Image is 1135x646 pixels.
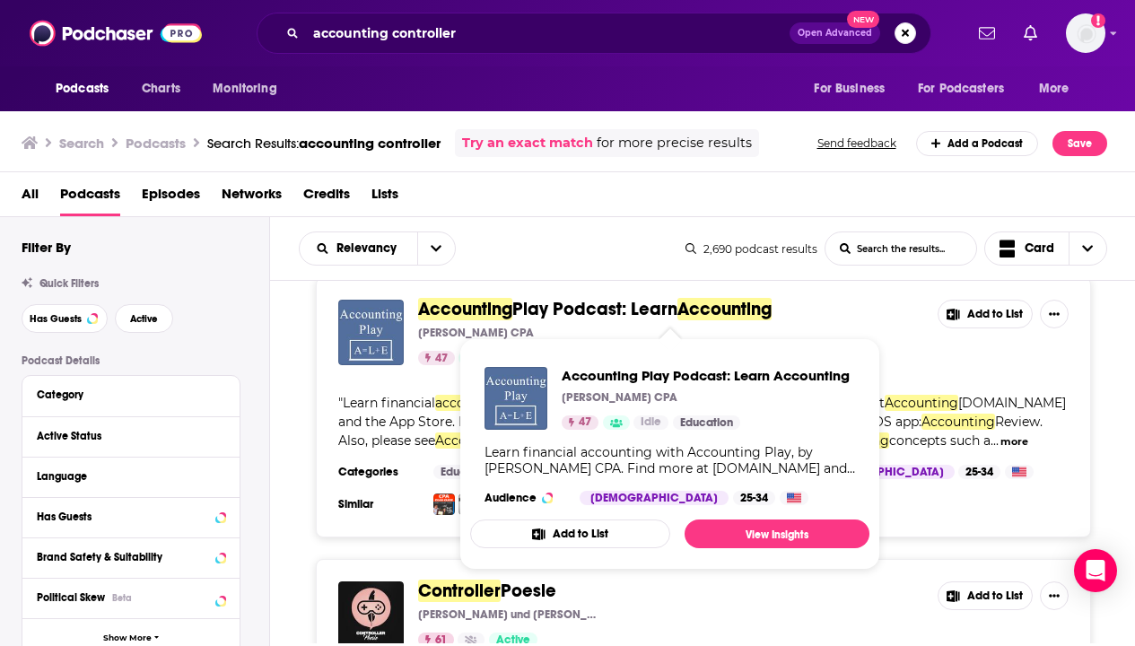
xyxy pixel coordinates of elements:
[733,491,775,505] div: 25-34
[142,179,200,216] a: Episodes
[462,133,593,153] a: Try an exact match
[562,415,598,430] a: 47
[300,242,417,255] button: open menu
[938,300,1033,328] button: Add to List
[847,11,879,28] span: New
[22,304,108,333] button: Has Guests
[814,76,885,101] span: For Business
[889,432,991,449] span: concepts such a
[418,351,455,365] a: 47
[338,497,419,511] h3: Similar
[30,314,82,324] span: Has Guests
[916,131,1039,156] a: Add a Podcast
[37,505,225,528] button: Has Guests
[1017,18,1044,48] a: Show notifications dropdown
[56,76,109,101] span: Podcasts
[435,395,507,411] span: accounting
[984,231,1108,266] button: Choose View
[685,519,869,548] a: View Insights
[1091,13,1105,28] svg: Add a profile image
[37,591,105,604] span: Political Skew
[485,444,855,476] div: Learn financial accounting with Accounting Play, by [PERSON_NAME] CPA. Find more at [DOMAIN_NAME]...
[37,546,225,568] button: Brand Safety & Suitability
[338,300,404,365] img: Accounting Play Podcast: Learn Accounting
[417,232,455,265] button: open menu
[812,135,902,151] button: Send feedback
[677,298,772,320] span: Accounting
[418,298,512,320] span: Accounting
[112,592,132,604] div: Beta
[37,586,225,608] button: Political SkewBeta
[39,277,99,290] span: Quick Filters
[801,72,907,106] button: open menu
[580,491,729,505] div: [DEMOGRAPHIC_DATA]
[597,133,752,153] span: for more precise results
[562,367,850,384] a: Accounting Play Podcast: Learn Accounting
[1040,581,1069,610] button: Show More Button
[338,395,1066,449] span: "
[1040,300,1069,328] button: Show More Button
[257,13,931,54] div: Search podcasts, credits, & more...
[418,300,772,319] a: AccountingPlay Podcast: LearnAccounting
[433,493,455,515] img: CPA Exam Guide Podcast | Learn How To Dominate The CPA Exam
[485,367,547,430] img: Accounting Play Podcast: Learn Accounting
[130,314,158,324] span: Active
[207,135,441,152] div: Search Results:
[1026,72,1092,106] button: open menu
[60,179,120,216] a: Podcasts
[371,179,398,216] a: Lists
[222,179,282,216] a: Networks
[37,430,214,442] div: Active Status
[207,135,441,152] a: Search Results:accounting controller
[418,326,534,340] p: [PERSON_NAME] CPA
[1066,13,1105,53] span: Logged in as AparnaKulkarni
[790,22,880,44] button: Open AdvancedNew
[1025,242,1054,255] span: Card
[343,395,435,411] span: Learn financial
[37,383,225,406] button: Category
[1074,549,1117,592] div: Open Intercom Messenger
[972,18,1002,48] a: Show notifications dropdown
[633,415,668,430] a: Idle
[200,72,300,106] button: open menu
[22,239,71,256] h2: Filter By
[685,242,817,256] div: 2,690 podcast results
[938,581,1033,610] button: Add to List
[115,304,173,333] button: Active
[306,19,790,48] input: Search podcasts, credits, & more...
[299,135,441,152] span: accounting controller
[485,491,565,505] h3: Audience
[418,580,501,602] span: Controller
[37,551,210,563] div: Brand Safety & Suitability
[37,511,210,523] div: Has Guests
[435,350,448,368] span: 47
[22,179,39,216] a: All
[37,470,214,483] div: Language
[43,72,132,106] button: open menu
[336,242,403,255] span: Relevancy
[37,465,225,487] button: Language
[299,231,456,266] h2: Choose List sort
[30,16,202,50] img: Podchaser - Follow, Share and Rate Podcasts
[37,388,214,401] div: Category
[512,298,677,320] span: Play Podcast: Learn
[1039,76,1070,101] span: More
[103,633,152,643] span: Show More
[338,465,419,479] h3: Categories
[435,432,509,449] span: Accounting
[418,581,556,601] a: ControllerPoesie
[470,519,670,548] button: Add to List
[798,29,872,38] span: Open Advanced
[303,179,350,216] a: Credits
